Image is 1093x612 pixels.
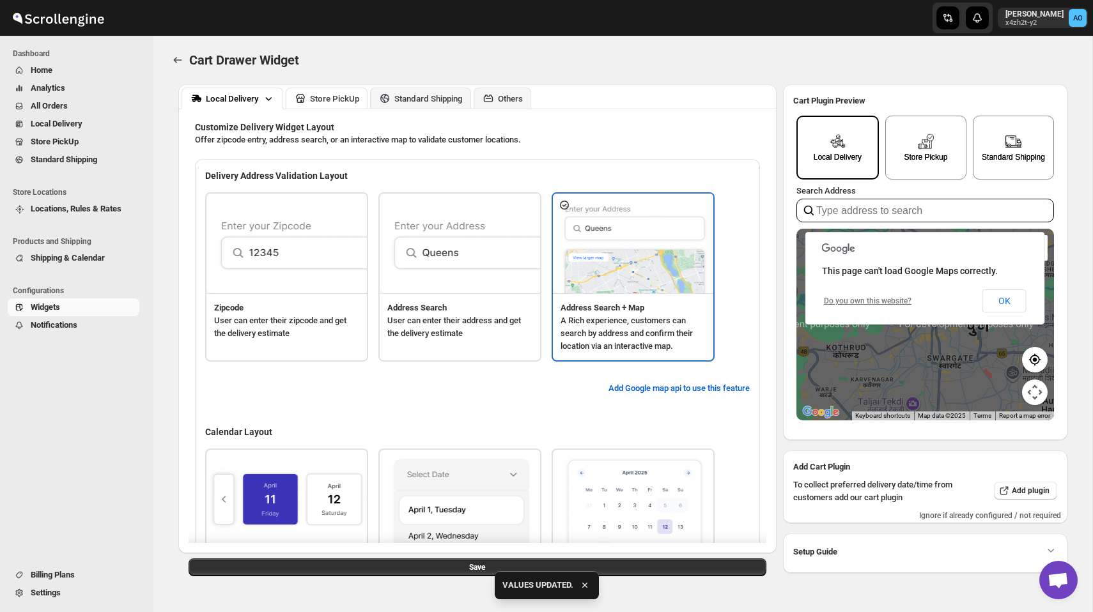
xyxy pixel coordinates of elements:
b: Calendar Layout [205,427,272,437]
span: Notifications [31,320,77,330]
img: Default [206,450,369,549]
button: Notifications [8,316,139,334]
span: Locations, Rules & Rates [31,204,121,213]
a: Report a map error [999,412,1050,419]
a: Terms (opens in new tab) [973,412,991,419]
p: User can enter their zipcode and get the delivery estimate [214,314,359,340]
p: User can enter their address and get the delivery estimate [387,314,532,340]
span: Alexis Ortiz [1069,9,1087,27]
img: Dropdown [380,450,543,549]
img: Address Search [380,194,543,293]
input: Type address to search [796,199,1054,222]
button: Keyboard shortcuts [855,411,910,420]
button: Home [8,61,139,79]
img: Address Search + Map [553,194,716,293]
a: Do you own this website? [824,296,911,305]
button: Settings [8,584,139,602]
div: Local Delivery [814,153,862,162]
span: Shipping & Calendar [31,253,105,263]
button: Locations, Rules & Rates [8,200,139,218]
b: Setup Guide [793,546,837,558]
button: All Orders [8,97,139,115]
button: Local Delivery [182,88,283,109]
span: Store PickUp [31,137,79,146]
button: Widgets [8,298,139,316]
b: Add Cart Plugin [793,462,850,471]
a: Open this area in Google Maps (opens a new window) [800,404,842,420]
img: Google [800,404,842,420]
span: Widgets [31,302,60,312]
span: Analytics [31,83,65,93]
p: Offer zipcode entry, address search, or an interactive map to validate customer locations. [195,134,760,146]
span: Billing Plans [31,570,75,579]
span: Settings [31,588,61,597]
span: All Orders [31,101,68,111]
p: A Rich experience, customers can search by address and confirm their location via an interactive ... [561,314,706,353]
span: Configurations [13,286,144,296]
p: x4zh2t-y2 [1005,19,1064,27]
h2: Cart Plugin Preview [793,95,1057,107]
button: Add Google map api to use this feature [609,383,750,393]
button: Map camera controls [1022,379,1048,405]
button: User menu [998,8,1088,28]
span: Home [31,65,52,75]
button: Billing Plans [8,566,139,584]
p: Ignore if already configured / not required [789,510,1061,521]
button: Others [474,88,531,109]
button: Save [189,558,766,576]
span: Add plugin [1012,486,1050,496]
h4: Customize Delivery Widget Layout [195,121,760,134]
div: Store PickUp [310,94,359,103]
span: Local Delivery [31,119,82,128]
button: Analytics [8,79,139,97]
div: Standard Shipping [394,94,463,103]
button: Add plugin [994,482,1057,500]
img: Zipcode [206,194,369,293]
div: Open chat [1039,561,1078,599]
button: TRACK_CONFIGURATION.BACK [169,51,187,69]
span: Standard Shipping [31,155,97,164]
button: Shipping & Calendar [8,249,139,267]
img: delivery_icon [830,134,846,149]
span: Store Locations [13,187,144,197]
span: Dashboard [13,49,144,59]
button: Store PickUp [286,88,368,109]
img: delivery_icon [1005,134,1021,149]
span: Products and Shipping [13,236,144,247]
span: VALUES UPDATED. [502,579,573,592]
label: Search Address [796,186,856,195]
div: Others [498,94,523,103]
div: Store Pickup [904,153,947,162]
p: To collect preferred delivery date/time from customers add our cart plugin [793,478,963,504]
b: Delivery Address Validation Layout [205,171,348,181]
h3: Zipcode [214,302,359,314]
span: Map data ©2025 [918,412,966,419]
img: delivery_icon [918,134,934,149]
text: AO [1073,14,1083,22]
img: ScrollEngine [10,2,106,34]
p: [PERSON_NAME] [1005,9,1064,19]
button: OK [982,289,1027,312]
div: Standard Shipping [982,153,1045,162]
span: Cart Drawer Widget [189,52,298,68]
h3: Address Search + Map [561,302,706,314]
span: This page can't load Google Maps correctly. [822,266,998,276]
h3: Address Search [387,302,532,314]
button: Standard Shipping [370,88,471,109]
img: Legacy [553,450,716,549]
span: Save [469,562,485,572]
div: Local Delivery [206,94,259,103]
